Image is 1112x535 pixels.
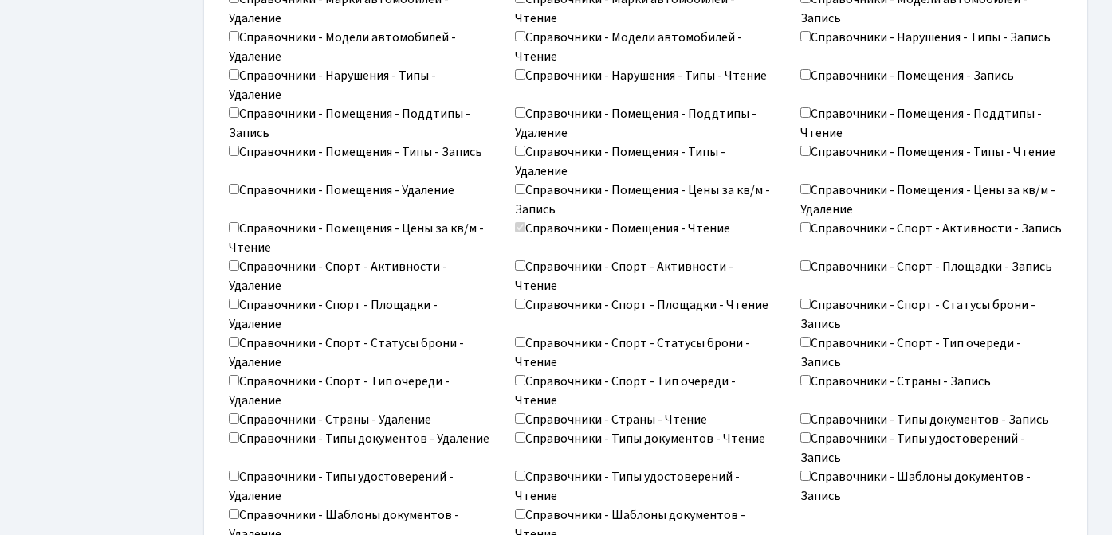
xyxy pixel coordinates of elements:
[800,260,811,271] input: Справочники - Спорт - Площадки - Запись
[229,219,491,257] label: Справочники - Помещения - Цены за кв/м - Чтение
[800,429,1063,467] label: Справочники - Типы удостоверений - Запись
[800,375,811,385] input: Справочники - Страны - Запись
[800,222,811,232] input: Справочники - Спорт - Активности - Запись
[800,299,811,309] input: Справочники - Спорт - Статусы брони - Запись
[229,28,491,66] label: Справочники - Модели автомобилей - Удаление
[800,337,811,347] input: Справочники - Спорт - Тип очереди - Запись
[800,471,811,481] input: Справочники - Шаблоны документов - Запись
[229,467,491,506] label: Справочники - Типы удостоверений - Удаление
[515,107,525,118] input: Справочники - Помещения - Поддтипы - Удаление
[229,104,491,143] label: Справочники - Помещения - Поддтипы - Запись
[800,28,1051,47] label: Справочники - Нарушения - Типы - Запись
[229,432,239,443] input: Справочники - Типы документов - Удаление
[800,184,811,194] input: Справочники - Помещения - Цены за кв/м - Удаление
[229,143,482,162] label: Справочники - Помещения - Типы - Запись
[515,184,525,194] input: Справочники - Помещения - Цены за кв/м - Запись
[229,146,239,156] input: Справочники - Помещения - Типы - Запись
[229,410,431,429] label: Справочники - Страны - Удаление
[515,28,777,66] label: Справочники - Модели автомобилей - Чтение
[800,432,811,443] input: Справочники - Типы удостоверений - Запись
[800,413,811,424] input: Справочники - Типы документов - Запись
[800,467,1063,506] label: Справочники - Шаблоны документов - Запись
[515,372,777,410] label: Справочники - Спорт - Тип очереди - Чтение
[229,372,491,410] label: Справочники - Спорт - Тип очереди - Удаление
[229,471,239,481] input: Справочники - Типы удостоверений - Удаление
[515,375,525,385] input: Справочники - Спорт - Тип очереди - Чтение
[800,69,811,80] input: Справочники - Помещения - Запись
[515,222,525,232] input: Справочники - Помещения - Чтение
[229,222,239,232] input: Справочники - Помещения - Цены за кв/м - Чтение
[229,429,489,448] label: Справочники - Типы документов - Удаление
[800,295,1063,334] label: Справочники - Спорт - Статусы брони - Запись
[800,334,1063,372] label: Справочники - Спорт - Тип очереди - Запись
[229,299,239,309] input: Справочники - Спорт - Площадки - Удаление
[229,509,239,519] input: Справочники - Шаблоны документов - Удаление
[515,219,730,238] label: Справочники - Помещения - Чтение
[800,372,991,391] label: Справочники - Страны - Запись
[515,260,525,271] input: Справочники - Спорт - Активности - Чтение
[229,69,239,80] input: Справочники - Нарушения - Типы - Удаление
[800,107,811,118] input: Справочники - Помещения - Поддтипы - Чтение
[515,31,525,41] input: Справочники - Модели автомобилей - Чтение
[800,219,1062,238] label: Справочники - Спорт - Активности - Запись
[515,334,777,372] label: Справочники - Спорт - Статусы брони - Чтение
[229,31,239,41] input: Справочники - Модели автомобилей - Удаление
[800,181,1063,219] label: Справочники - Помещения - Цены за кв/м - Удаление
[229,260,239,271] input: Справочники - Спорт - Активности - Удаление
[229,413,239,424] input: Справочники - Страны - Удаление
[800,104,1063,143] label: Справочники - Помещения - Поддтипы - Чтение
[800,143,1055,162] label: Справочники - Помещения - Типы - Чтение
[515,429,765,448] label: Справочники - Типы документов - Чтение
[229,184,239,194] input: Справочники - Помещения - Удаление
[800,257,1052,276] label: Справочники - Спорт - Площадки - Запись
[515,471,525,481] input: Справочники - Типы удостоверений - Чтение
[515,181,777,219] label: Справочники - Помещения - Цены за кв/м - Запись
[515,69,525,80] input: Справочники - Нарушения - Типы - Чтение
[229,375,239,385] input: Справочники - Спорт - Тип очереди - Удаление
[515,146,525,156] input: Справочники - Помещения - Типы - Удаление
[229,334,491,372] label: Справочники - Спорт - Статусы брони - Удаление
[515,410,707,429] label: Справочники - Страны - Чтение
[515,66,767,85] label: Справочники - Нарушения - Типы - Чтение
[515,299,525,309] input: Справочники - Спорт - Площадки - Чтение
[229,337,239,347] input: Справочники - Спорт - Статусы брони - Удаление
[515,467,777,506] label: Справочники - Типы удостоверений - Чтение
[800,146,811,156] input: Справочники - Помещения - Типы - Чтение
[800,66,1014,85] label: Справочники - Помещения - Запись
[515,295,768,314] label: Справочники - Спорт - Площадки - Чтение
[229,295,491,334] label: Справочники - Спорт - Площадки - Удаление
[515,104,777,143] label: Справочники - Помещения - Поддтипы - Удаление
[515,432,525,443] input: Справочники - Типы документов - Чтение
[229,66,491,104] label: Справочники - Нарушения - Типы - Удаление
[229,181,454,200] label: Справочники - Помещения - Удаление
[800,410,1049,429] label: Справочники - Типы документов - Запись
[229,107,239,118] input: Справочники - Помещения - Поддтипы - Запись
[800,31,811,41] input: Справочники - Нарушения - Типы - Запись
[515,509,525,519] input: Справочники - Шаблоны документов - Чтение
[515,413,525,424] input: Справочники - Страны - Чтение
[515,257,777,295] label: Справочники - Спорт - Активности - Чтение
[515,337,525,347] input: Справочники - Спорт - Статусы брони - Чтение
[515,143,777,181] label: Справочники - Помещения - Типы - Удаление
[229,257,491,295] label: Справочники - Спорт - Активности - Удаление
